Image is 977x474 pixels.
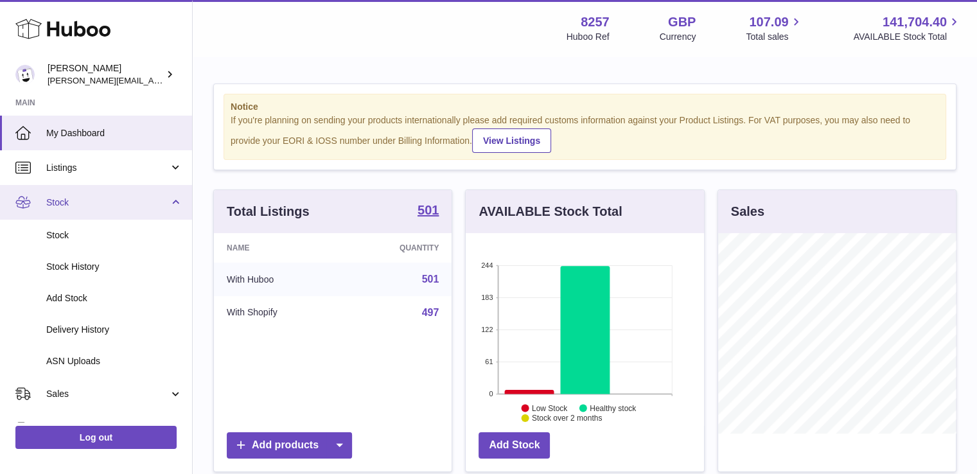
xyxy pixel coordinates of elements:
[15,426,177,449] a: Log out
[481,294,493,301] text: 183
[489,390,493,398] text: 0
[214,296,342,329] td: With Shopify
[481,261,493,269] text: 244
[418,204,439,216] strong: 501
[231,101,939,113] strong: Notice
[731,203,764,220] h3: Sales
[422,274,439,285] a: 501
[227,432,352,459] a: Add products
[479,203,622,220] h3: AVAILABLE Stock Total
[746,31,803,43] span: Total sales
[231,114,939,153] div: If you're planning on sending your products internationally please add required customs informati...
[48,62,163,87] div: [PERSON_NAME]
[46,197,169,209] span: Stock
[46,229,182,241] span: Stock
[46,324,182,336] span: Delivery History
[749,13,788,31] span: 107.09
[422,307,439,318] a: 497
[46,127,182,139] span: My Dashboard
[481,326,493,333] text: 122
[418,204,439,219] a: 501
[660,31,696,43] div: Currency
[46,355,182,367] span: ASN Uploads
[342,233,452,263] th: Quantity
[46,261,182,273] span: Stock History
[486,358,493,365] text: 61
[853,13,962,43] a: 141,704.40 AVAILABLE Stock Total
[48,75,258,85] span: [PERSON_NAME][EMAIL_ADDRESS][DOMAIN_NAME]
[46,162,169,174] span: Listings
[883,13,947,31] span: 141,704.40
[46,292,182,304] span: Add Stock
[853,31,962,43] span: AVAILABLE Stock Total
[46,388,169,400] span: Sales
[567,31,610,43] div: Huboo Ref
[227,203,310,220] h3: Total Listings
[746,13,803,43] a: 107.09 Total sales
[668,13,696,31] strong: GBP
[214,233,342,263] th: Name
[479,432,550,459] a: Add Stock
[15,65,35,84] img: Mohsin@planlabsolutions.com
[532,414,602,423] text: Stock over 2 months
[472,128,551,153] a: View Listings
[532,403,568,412] text: Low Stock
[590,403,637,412] text: Healthy stock
[581,13,610,31] strong: 8257
[214,263,342,296] td: With Huboo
